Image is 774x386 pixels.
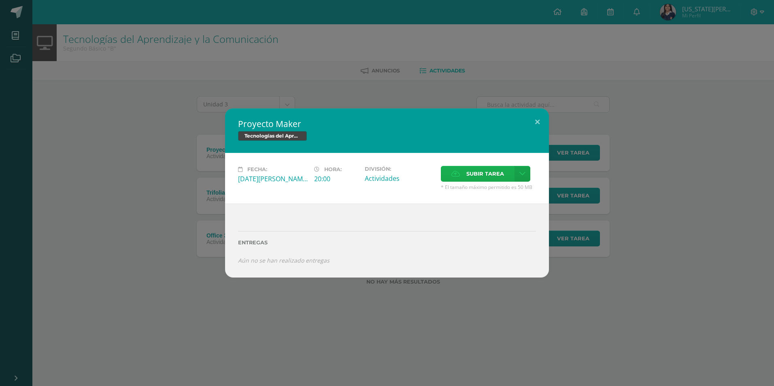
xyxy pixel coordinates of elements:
span: Tecnologías del Aprendizaje y la Comunicación [238,131,307,141]
i: Aún no se han realizado entregas [238,257,330,264]
button: Close (Esc) [526,108,549,136]
span: * El tamaño máximo permitido es 50 MB [441,184,536,191]
span: Hora: [324,166,342,172]
div: 20:00 [314,174,358,183]
label: Entregas [238,240,536,246]
label: División: [365,166,434,172]
div: [DATE][PERSON_NAME] [238,174,308,183]
span: Subir tarea [466,166,504,181]
div: Actividades [365,174,434,183]
span: Fecha: [247,166,267,172]
h2: Proyecto Maker [238,118,536,129]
